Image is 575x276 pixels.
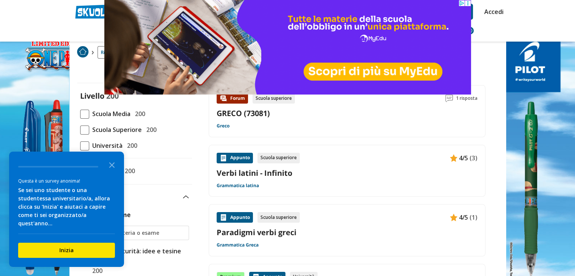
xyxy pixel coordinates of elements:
a: Home [77,46,88,59]
span: 200 [106,91,119,101]
a: Greco [217,123,229,129]
img: Appunti contenuto [220,214,227,221]
img: Apri e chiudi sezione [183,195,189,198]
img: Appunti contenuto [450,214,457,221]
a: GRECO (73081) [217,108,270,118]
img: Home [77,46,88,57]
span: Scuola Superiore [89,125,142,135]
span: 200 [89,266,102,276]
div: Appunto [217,212,253,223]
span: Università [89,141,122,150]
div: Se sei uno studente o una studentessa universitario/a, allora clicca su 'Inizia' e aiutaci a capi... [18,186,115,228]
span: 4/5 [459,153,468,163]
span: 200 [143,125,157,135]
div: Forum [217,93,248,104]
label: Livello [80,91,104,101]
a: Ricerca [98,46,120,59]
span: Scuola Media [89,109,130,119]
a: Accedi [484,4,500,20]
a: Grammatica latina [217,183,259,189]
img: Appunti contenuto [450,154,457,162]
span: 4/5 [459,212,468,222]
a: Paradigmi verbi greci [217,227,477,237]
span: (1) [470,212,477,222]
span: 200 [124,141,137,150]
div: Survey [9,152,124,267]
img: Forum contenuto [220,95,227,102]
div: Scuola superiore [257,153,300,163]
button: Inizia [18,243,115,258]
div: Scuola superiore [253,93,295,104]
span: 1 risposta [456,93,477,104]
button: Close the survey [104,157,119,172]
span: 200 [132,109,145,119]
span: Tesina maturità: idee e tesine svolte [89,246,189,266]
div: Appunto [217,153,253,163]
span: (3) [470,153,477,163]
img: Commenti lettura [445,95,453,102]
div: Scuola superiore [257,212,300,223]
img: Appunti contenuto [220,154,227,162]
input: Ricerca materia o esame [93,229,185,237]
a: Verbi latini - Infinito [217,168,477,178]
a: Grammatica Greca [217,242,259,248]
div: Questa è un survey anonima! [18,177,115,185]
span: 200 [122,166,135,176]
